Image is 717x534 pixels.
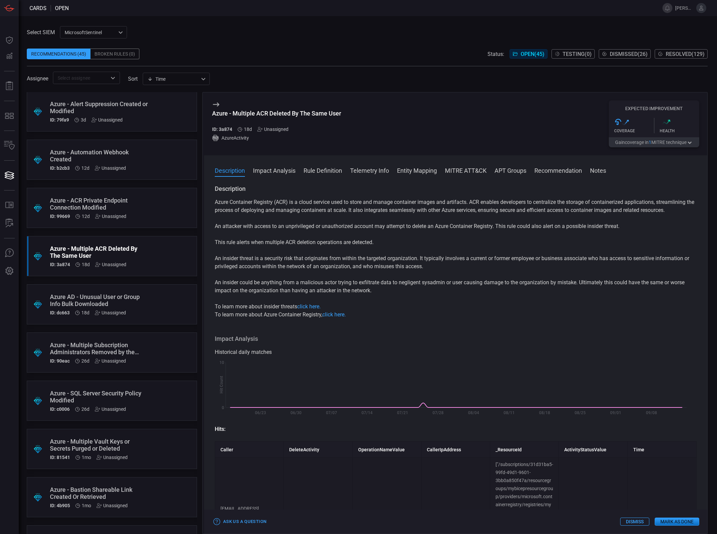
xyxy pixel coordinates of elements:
[108,73,118,83] button: Open
[212,127,232,132] h5: ID: 3a874
[50,438,148,452] div: Azure - Multiple Vault Keys or Secrets Purged or Deleted
[610,410,621,415] text: 09/01
[95,358,126,364] div: Unassigned
[358,447,405,452] strong: OperationNameValue
[289,447,319,452] strong: DeleteActivity
[81,165,89,171] span: Sep 21, 2025 7:42 AM
[599,49,651,59] button: Dismissed(26)
[27,49,90,59] div: Recommendations (45)
[257,127,288,132] div: Unassigned
[90,49,139,59] div: Broken Rules (0)
[95,310,126,315] div: Unassigned
[50,214,70,219] h5: ID: 99669
[91,117,123,123] div: Unassigned
[397,410,408,415] text: 07/21
[495,166,526,174] button: APT Groups
[215,426,225,432] strong: Hits:
[427,447,461,452] strong: CallerIpAddress
[539,410,550,415] text: 08/18
[297,303,321,310] a: click here.
[609,106,699,111] h5: Expected Improvement
[220,447,233,452] strong: Caller
[487,51,504,57] span: Status:
[255,410,266,415] text: 06/23
[362,410,373,415] text: 07/14
[1,263,17,279] button: Preferences
[633,447,644,452] strong: Time
[350,166,389,174] button: Telemetry Info
[95,214,126,219] div: Unassigned
[496,447,522,452] strong: _ResourceId
[646,410,657,415] text: 09/08
[95,165,126,171] div: Unassigned
[81,117,86,123] span: Sep 30, 2025 8:48 AM
[521,51,544,57] span: Open ( 45 )
[397,166,437,174] button: Entity Mapping
[253,166,296,174] button: Impact Analysis
[50,293,148,307] div: Azure AD - Unusual User or Group Info Bulk Downloaded
[147,76,199,82] div: Time
[81,406,89,412] span: Sep 07, 2025 8:52 AM
[610,51,648,57] span: Dismissed ( 26 )
[50,390,148,404] div: Azure - SQL Server Security Policy Modified
[215,222,697,230] p: An attacker with access to an unprivileged or unauthorized account may attempt to delete an Azure...
[50,310,70,315] h5: ID: dc663
[563,51,592,57] span: Testing ( 0 )
[1,48,17,64] button: Detections
[575,410,586,415] text: 08/25
[1,167,17,183] button: Cards
[212,110,341,117] div: Azure - Multiple ACR Deleted By The Same User
[215,303,697,311] p: To learn more about insider threats
[50,149,148,163] div: Azure - Automation Webhook Created
[660,129,700,133] div: Health
[609,137,699,147] button: Gaincoverage in1MITRE technique
[50,486,148,500] div: Azure - Bastion Shareable Link Created Or Retrieved
[95,406,126,412] div: Unassigned
[215,311,697,319] p: To learn more about Azure Container Registry,
[564,447,606,452] strong: ActivityStatusValue
[81,358,89,364] span: Sep 07, 2025 8:52 AM
[215,185,697,193] h3: Description
[1,108,17,124] button: MITRE - Detection Posture
[1,197,17,213] button: Rule Catalog
[655,518,699,526] button: Mark as Done
[590,166,606,174] button: Notes
[215,166,245,174] button: Description
[215,238,697,246] p: This rule alerts when multiple ACR deletion operations are detected.
[445,166,486,174] button: MITRE ATT&CK
[215,254,697,271] p: An insider threat is a security risk that originates from within the targeted organization. It ty...
[468,410,479,415] text: 08/04
[215,279,697,295] p: An insider could be anything from a malicious actor trying to exfiltrate data to negligent sysadm...
[655,49,708,59] button: Resolved(129)
[50,455,70,460] h5: ID: 81541
[50,503,70,508] h5: ID: 4b905
[215,348,697,356] div: Historical daily matches
[222,405,224,410] text: 0
[50,117,69,123] h5: ID: 79fa9
[219,376,224,394] text: Hit Count
[675,5,694,11] span: [PERSON_NAME].1.[PERSON_NAME]
[82,503,91,508] span: Sep 01, 2025 2:09 PM
[551,49,595,59] button: Testing(0)
[614,129,654,133] div: Coverage
[96,503,128,508] div: Unassigned
[65,29,116,36] p: MicrosoftSentinel
[510,49,547,59] button: Open(45)
[1,138,17,154] button: Inventory
[82,214,90,219] span: Sep 21, 2025 7:42 AM
[50,245,148,259] div: Azure - Multiple ACR Deleted By The Same User
[50,262,70,267] h5: ID: 3a874
[82,262,90,267] span: Sep 15, 2025 8:30 AM
[1,78,17,94] button: Reports
[27,75,48,82] span: Assignee
[504,410,515,415] text: 08/11
[1,215,17,231] button: ALERT ANALYSIS
[1,245,17,261] button: Ask Us A Question
[50,165,70,171] h5: ID: b2cb3
[27,29,55,35] label: Select SIEM
[50,358,70,364] h5: ID: 90eac
[322,311,346,318] a: click here.
[326,410,337,415] text: 07/07
[219,360,224,365] text: 10
[304,166,342,174] button: Rule Definition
